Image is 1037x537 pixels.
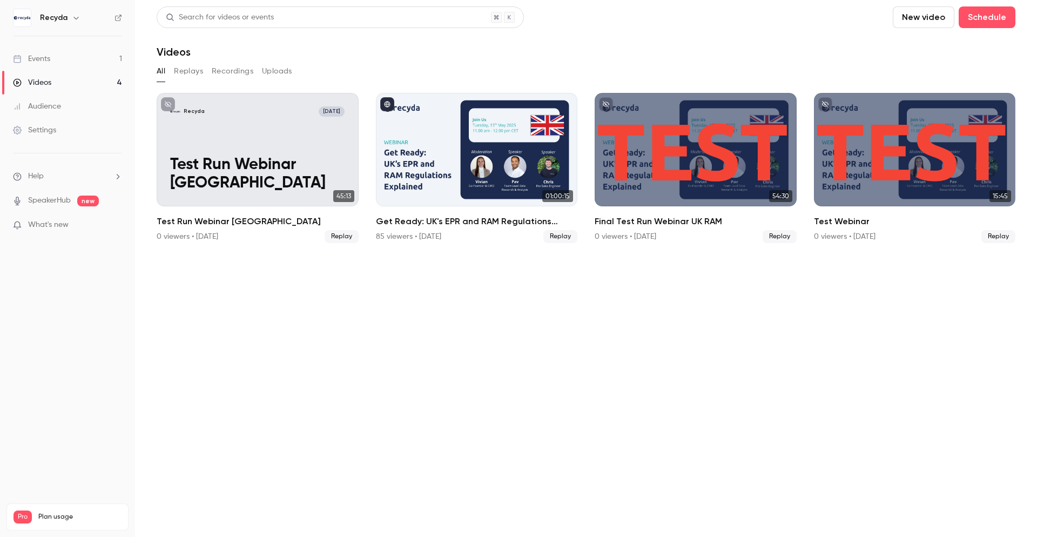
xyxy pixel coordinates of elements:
[13,125,56,136] div: Settings
[157,63,165,80] button: All
[818,97,832,111] button: unpublished
[166,12,274,23] div: Search for videos or events
[157,6,1015,531] section: Videos
[981,230,1015,243] span: Replay
[959,6,1015,28] button: Schedule
[543,230,577,243] span: Replay
[599,97,613,111] button: unpublished
[77,196,99,206] span: new
[325,230,359,243] span: Replay
[157,93,359,243] li: Test Run Webinar Denmark
[184,108,205,115] p: Recyda
[595,231,656,242] div: 0 viewers • [DATE]
[28,171,44,182] span: Help
[14,511,32,523] span: Pro
[174,63,203,80] button: Replays
[814,231,876,242] div: 0 viewers • [DATE]
[595,93,797,243] li: Final Test Run Webinar UK RAM
[376,93,578,243] a: 01:00:15Get Ready: UK's EPR and RAM Regulations Explained85 viewers • [DATE]Replay
[319,106,345,117] span: [DATE]
[157,45,191,58] h1: Videos
[333,190,354,202] span: 45:13
[28,219,69,231] span: What's new
[170,106,180,117] img: Test Run Webinar Denmark
[13,171,122,182] li: help-dropdown-opener
[14,9,31,26] img: Recyda
[763,230,797,243] span: Replay
[989,190,1011,202] span: 15:45
[13,53,50,64] div: Events
[595,93,797,243] a: 54:30Final Test Run Webinar UK RAM0 viewers • [DATE]Replay
[376,231,441,242] div: 85 viewers • [DATE]
[769,190,792,202] span: 54:30
[814,93,1016,243] a: 15:45Test Webinar0 viewers • [DATE]Replay
[157,231,218,242] div: 0 viewers • [DATE]
[376,93,578,243] li: Get Ready: UK's EPR and RAM Regulations Explained
[28,195,71,206] a: SpeakerHub
[595,215,797,228] h2: Final Test Run Webinar UK RAM
[40,12,68,23] h6: Recyda
[109,220,122,230] iframe: Noticeable Trigger
[893,6,954,28] button: New video
[262,63,292,80] button: Uploads
[157,93,359,243] a: Test Run Webinar DenmarkRecyda[DATE]Test Run Webinar [GEOGRAPHIC_DATA]45:13Test Run Webinar [GEOG...
[161,97,175,111] button: unpublished
[38,513,122,521] span: Plan usage
[170,156,345,193] p: Test Run Webinar [GEOGRAPHIC_DATA]
[376,215,578,228] h2: Get Ready: UK's EPR and RAM Regulations Explained
[814,215,1016,228] h2: Test Webinar
[814,93,1016,243] li: Test Webinar
[157,215,359,228] h2: Test Run Webinar [GEOGRAPHIC_DATA]
[212,63,253,80] button: Recordings
[13,101,61,112] div: Audience
[380,97,394,111] button: published
[542,190,573,202] span: 01:00:15
[13,77,51,88] div: Videos
[157,93,1015,243] ul: Videos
